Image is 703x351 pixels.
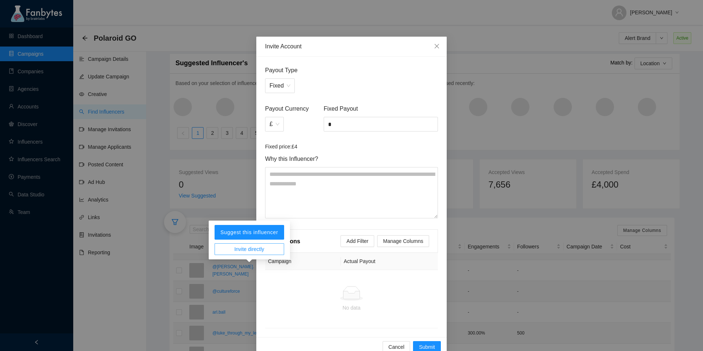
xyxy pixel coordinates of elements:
span: £ [269,117,279,131]
th: Actual Payout [341,253,438,270]
span: Payout Currency [265,104,321,113]
span: Why this Influencer? [265,154,438,163]
span: Fixed [269,79,290,93]
div: No data [268,304,435,312]
span: Add Filter [346,237,368,245]
span: Invite directly [234,245,264,253]
article: Fixed price: £4 [265,143,438,151]
span: Fixed Payout [324,104,438,113]
button: Close [427,37,447,56]
span: close [434,43,440,49]
span: Manage Columns [383,237,423,245]
th: Campaign [265,253,341,270]
button: Add Filter [341,235,374,247]
button: Suggest this influencer [215,225,284,240]
div: Invite Account [265,43,438,51]
span: Payout Type [265,66,438,75]
span: Submit [419,343,435,351]
span: Cancel [388,343,405,351]
span: Suggest this influencer [220,229,278,235]
button: Manage Columns [377,235,429,247]
button: Invite directly [215,243,284,255]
